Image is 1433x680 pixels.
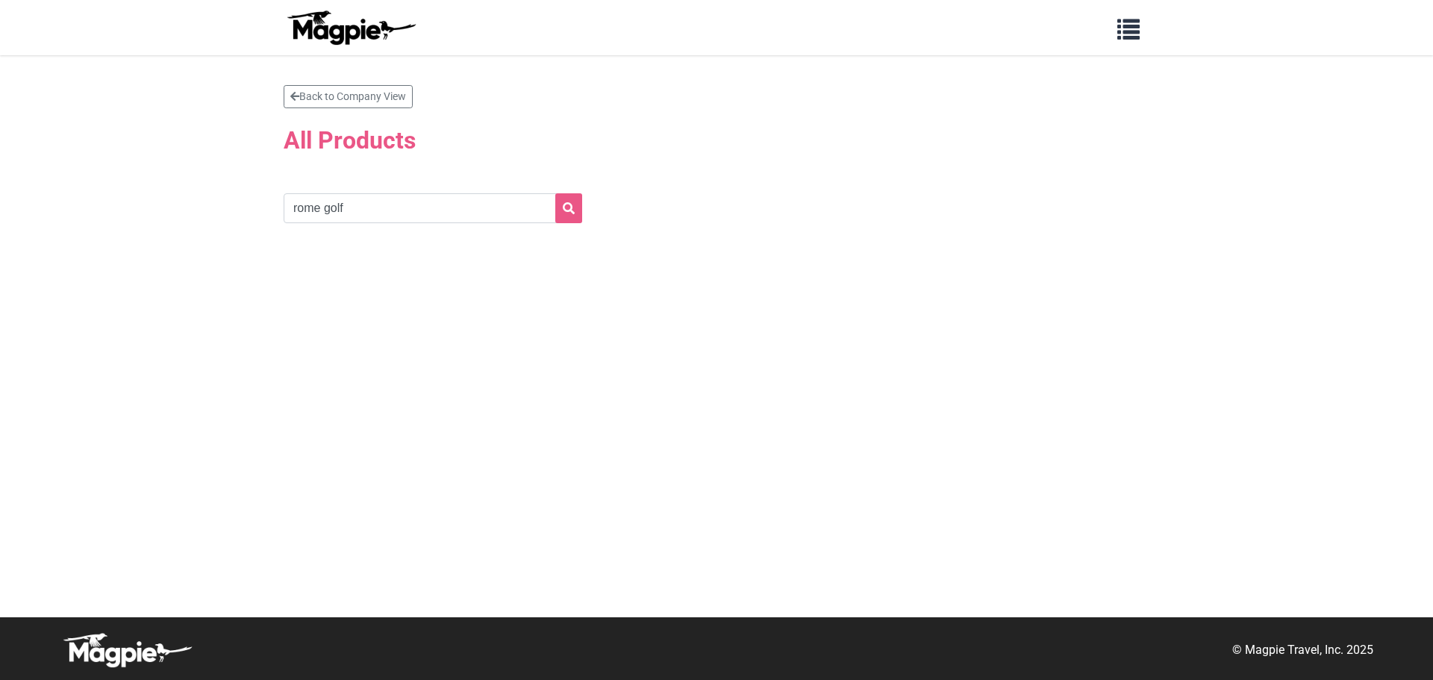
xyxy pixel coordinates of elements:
p: © Magpie Travel, Inc. 2025 [1232,640,1373,660]
img: logo-white-d94fa1abed81b67a048b3d0f0ab5b955.png [60,632,194,668]
img: logo-ab69f6fb50320c5b225c76a69d11143b.png [284,10,418,46]
a: Back to Company View [284,85,413,108]
h2: All Products [284,117,1149,163]
input: Search products... [284,193,582,223]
